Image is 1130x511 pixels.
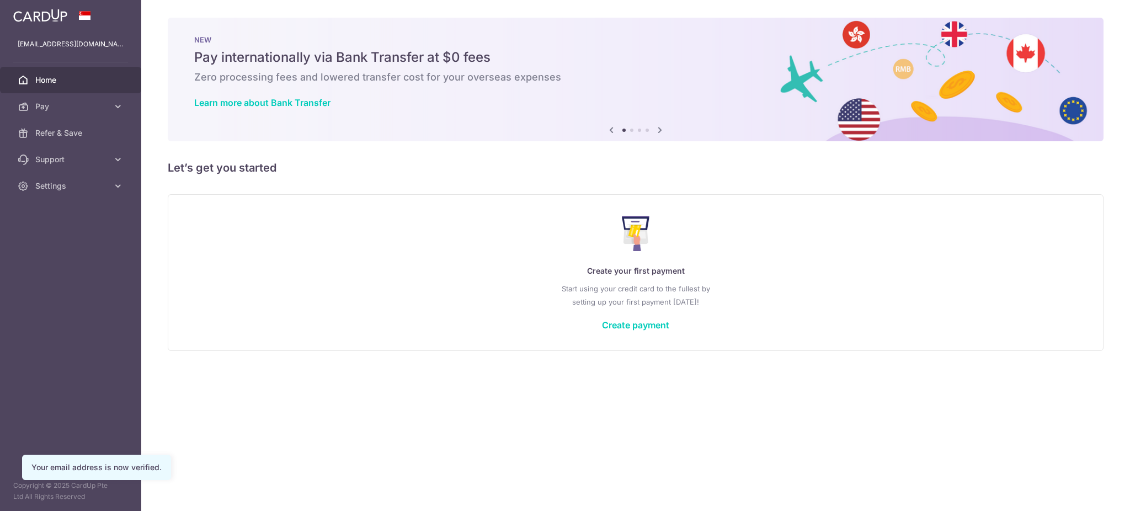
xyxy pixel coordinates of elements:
[194,35,1077,44] p: NEW
[194,71,1077,84] h6: Zero processing fees and lowered transfer cost for your overseas expenses
[35,74,108,86] span: Home
[18,39,124,50] p: [EMAIL_ADDRESS][DOMAIN_NAME]
[13,9,67,22] img: CardUp
[194,49,1077,66] h5: Pay internationally via Bank Transfer at $0 fees
[190,282,1081,308] p: Start using your credit card to the fullest by setting up your first payment [DATE]!
[602,320,669,331] a: Create payment
[35,154,108,165] span: Support
[194,97,331,108] a: Learn more about Bank Transfer
[1059,478,1119,505] iframe: Opens a widget where you can find more information
[190,264,1081,278] p: Create your first payment
[31,462,162,473] div: Your email address is now verified.
[35,127,108,139] span: Refer & Save
[168,159,1104,177] h5: Let’s get you started
[622,216,650,251] img: Make Payment
[35,101,108,112] span: Pay
[168,18,1104,141] img: Bank transfer banner
[35,180,108,191] span: Settings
